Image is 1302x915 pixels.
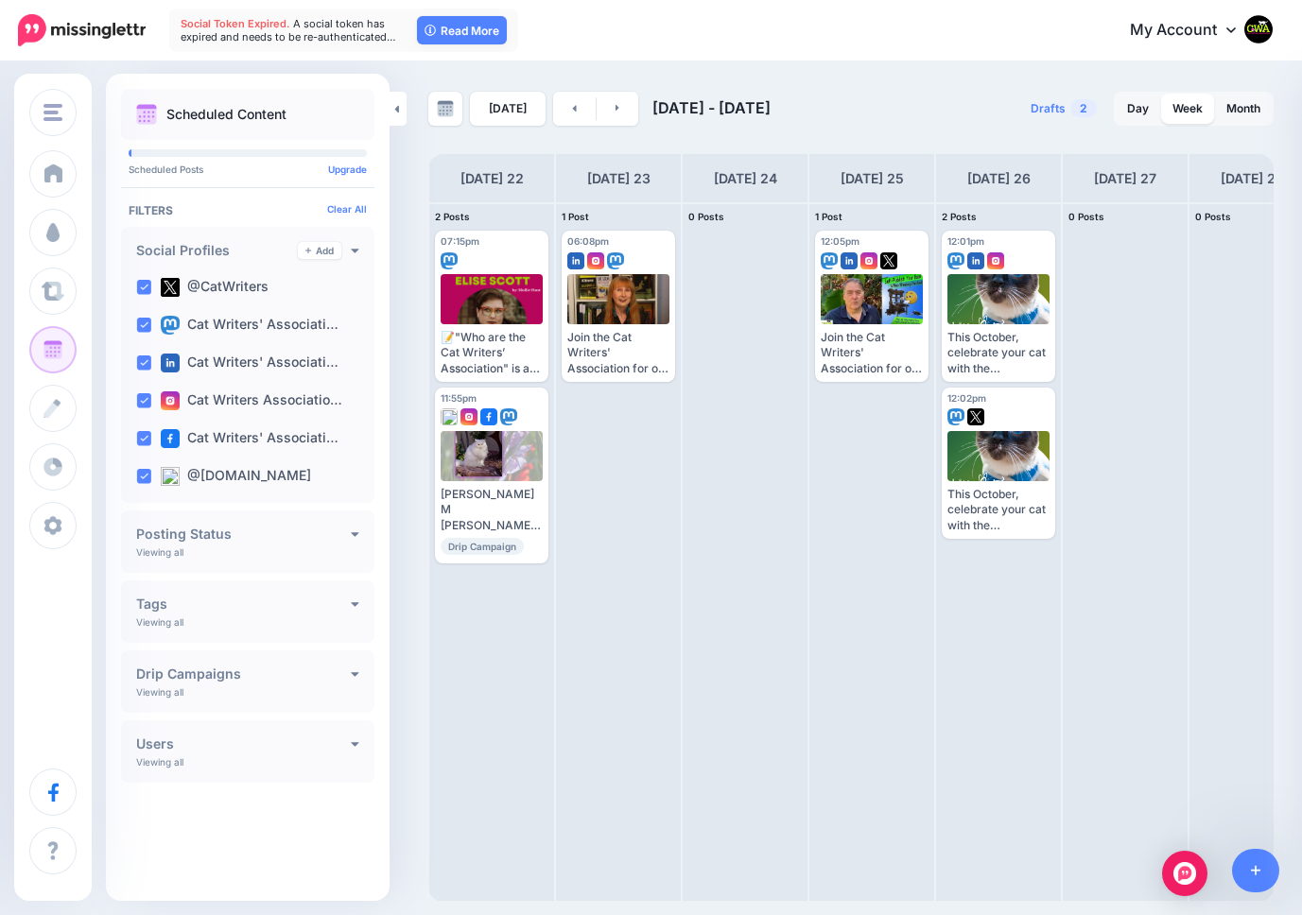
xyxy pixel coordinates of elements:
[841,167,904,190] h4: [DATE] 25
[821,252,838,269] img: mastodon-square.png
[441,235,479,247] span: 07:15pm
[562,211,589,222] span: 1 Post
[1070,99,1097,117] span: 2
[136,104,157,125] img: calendar.png
[161,391,180,410] img: instagram-square.png
[967,252,984,269] img: linkedin-square.png
[435,211,470,222] span: 2 Posts
[821,330,923,376] div: Join the Cat Writers' Association for our 2025 annual conference [DATE]-[DATE] to view a workshop...
[1195,211,1231,222] span: 0 Posts
[161,429,339,448] label: Cat Writers' Associati…
[441,487,543,533] div: [PERSON_NAME] M [PERSON_NAME] lives in [GEOGRAPHIC_DATA] with Empress [PERSON_NAME], her royal [M...
[947,235,984,247] span: 12:01pm
[136,737,351,751] h4: Users
[1094,167,1156,190] h4: [DATE] 27
[129,203,367,217] h4: Filters
[1215,94,1272,124] a: Month
[567,330,669,376] div: Join the Cat Writers' Association for our 31st annual conference, [DATE]-[DATE] in [GEOGRAPHIC_DA...
[947,392,986,404] span: 12:02pm
[1031,103,1066,114] span: Drafts
[136,597,351,611] h4: Tags
[181,17,290,30] span: Social Token Expired.
[860,252,877,269] img: instagram-square.png
[181,17,396,43] span: A social token has expired and needs to be re-authenticated…
[441,538,524,555] span: Drip Campaign
[1116,94,1160,124] a: Day
[967,408,984,425] img: twitter-square.png
[161,316,339,335] label: Cat Writers' Associati…
[947,252,964,269] img: mastodon-square.png
[18,14,146,46] img: Missinglettr
[1162,851,1207,896] div: Open Intercom Messenger
[328,164,367,175] a: Upgrade
[161,354,339,372] label: Cat Writers' Associati…
[1221,167,1284,190] h4: [DATE] 28
[327,203,367,215] a: Clear All
[441,392,477,404] span: 11:55pm
[500,408,517,425] img: mastodon-square.png
[947,408,964,425] img: mastodon-square.png
[821,235,859,247] span: 12:05pm
[470,92,546,126] a: [DATE]
[1161,94,1214,124] a: Week
[136,527,351,541] h4: Posting Status
[136,546,183,558] p: Viewing all
[942,211,977,222] span: 2 Posts
[43,104,62,121] img: menu.png
[880,252,897,269] img: twitter-square.png
[136,667,351,681] h4: Drip Campaigns
[587,252,604,269] img: instagram-square.png
[567,252,584,269] img: linkedin-square.png
[1068,211,1104,222] span: 0 Posts
[441,252,458,269] img: mastodon-square.png
[161,391,342,410] label: Cat Writers Associatio…
[1019,92,1108,126] a: Drafts2
[129,164,367,174] p: Scheduled Posts
[480,408,497,425] img: facebook-square.png
[652,98,771,117] span: [DATE] - [DATE]
[417,16,507,44] a: Read More
[947,330,1050,376] div: This October, celebrate your cat with the KittyCatGO Epic Adventure Challenge! A month-long, choo...
[161,467,311,486] label: @[DOMAIN_NAME]
[1111,8,1274,54] a: My Account
[587,167,651,190] h4: [DATE] 23
[161,278,180,297] img: twitter-square.png
[161,316,180,335] img: mastodon-square.png
[987,252,1004,269] img: instagram-square.png
[136,686,183,698] p: Viewing all
[815,211,842,222] span: 1 Post
[441,330,543,376] div: 📝"Who are the Cat Writers’ Association" is a series of interviews with CWA members. [DATE] guest?...
[166,108,286,121] p: Scheduled Content
[136,244,298,257] h4: Social Profiles
[161,278,269,297] label: @CatWriters
[136,756,183,768] p: Viewing all
[161,467,180,486] img: bluesky-square.png
[298,242,341,259] a: Add
[136,616,183,628] p: Viewing all
[460,167,524,190] h4: [DATE] 22
[437,100,454,117] img: calendar-grey-darker.png
[714,167,777,190] h4: [DATE] 24
[567,235,609,247] span: 06:08pm
[161,354,180,372] img: linkedin-square.png
[947,487,1050,533] div: This October, celebrate your cat with the KittyCatGO Epic Adventure Challenge! A month-long, choo...
[607,252,624,269] img: mastodon-square.png
[688,211,724,222] span: 0 Posts
[441,408,458,425] img: bluesky-square.png
[841,252,858,269] img: linkedin-square.png
[161,429,180,448] img: facebook-square.png
[967,167,1031,190] h4: [DATE] 26
[460,408,477,425] img: instagram-square.png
